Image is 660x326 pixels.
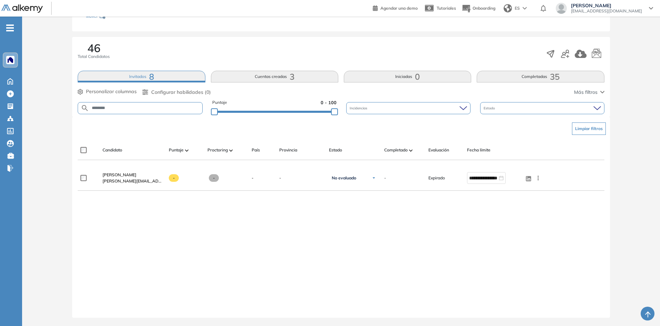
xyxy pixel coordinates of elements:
[504,4,512,12] img: world
[572,122,606,135] button: Limpiar filtros
[350,106,369,111] span: Incidencias
[6,27,14,29] i: -
[515,5,520,11] span: ES
[78,53,110,60] span: Total Candidatos
[409,149,412,151] img: [missing "en.ARROW_ALT" translation]
[428,175,445,181] span: Expirado
[279,147,297,153] span: Provincia
[574,89,604,96] button: Más filtros
[329,147,342,153] span: Estado
[384,147,408,153] span: Completado
[78,71,205,82] button: Invitados8
[103,147,122,153] span: Candidato
[252,175,253,181] span: -
[86,88,137,95] span: Personalizar columnas
[212,99,227,106] span: Puntaje
[480,102,604,114] div: Estado
[344,71,471,82] button: Iniciadas0
[321,99,337,106] span: 0 - 100
[484,106,496,111] span: Estado
[462,1,495,16] button: Onboarding
[151,89,211,96] span: Configurar habilidades (0)
[428,147,449,153] span: Evaluación
[81,104,89,112] img: SEARCH_ALT
[523,7,527,10] img: arrow
[169,147,184,153] span: Puntaje
[252,147,260,153] span: País
[384,175,386,181] span: -
[185,149,188,151] img: [missing "en.ARROW_ALT" translation]
[1,4,43,13] img: Logo
[142,89,211,96] button: Configurar habilidades (0)
[467,147,491,153] span: Fecha límite
[536,246,660,326] div: Widget de chat
[229,149,233,151] img: [missing "en.ARROW_ALT" translation]
[571,3,642,8] span: [PERSON_NAME]
[103,178,163,184] span: [PERSON_NAME][EMAIL_ADDRESS][DOMAIN_NAME]
[536,246,660,326] iframe: Chat Widget
[8,57,13,63] img: https://assets.alkemy.org/workspaces/1394/c9baeb50-dbbd-46c2-a7b2-c74a16be862c.png
[437,6,456,11] span: Tutoriales
[87,42,100,53] span: 46
[372,176,376,180] img: Ícono de flecha
[169,174,179,182] span: -
[78,88,137,95] button: Personalizar columnas
[211,71,338,82] button: Cuentas creadas3
[103,172,163,178] a: [PERSON_NAME]
[103,172,136,177] span: [PERSON_NAME]
[209,174,219,182] span: -
[373,3,418,12] a: Agendar una demo
[346,102,470,114] div: Incidencias
[477,71,604,82] button: Completadas35
[571,8,642,14] span: [EMAIL_ADDRESS][DOMAIN_NAME]
[86,10,155,23] div: Mover
[380,6,418,11] span: Agendar una demo
[207,147,228,153] span: Proctoring
[279,175,323,181] span: -
[332,175,356,181] span: No evaluado
[473,6,495,11] span: Onboarding
[574,89,598,96] span: Más filtros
